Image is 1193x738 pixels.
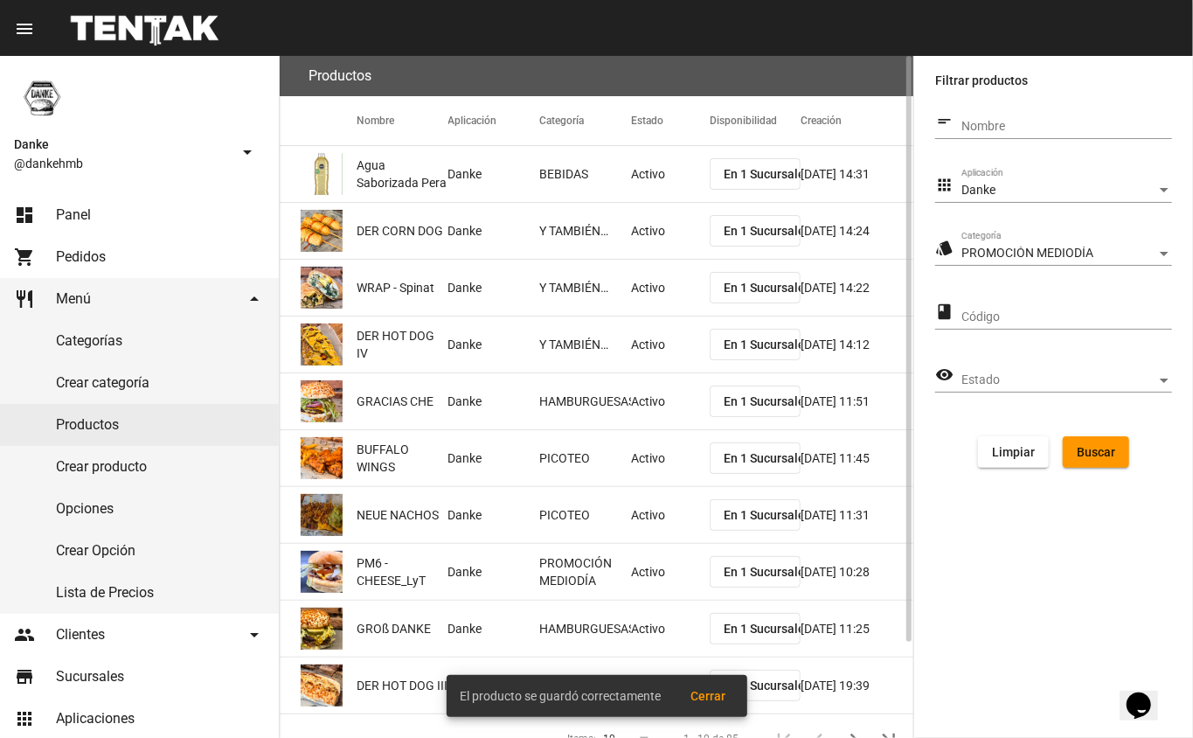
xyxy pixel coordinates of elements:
[301,551,343,593] img: f4fd4fc5-1d0f-45c4-b852-86da81b46df0.png
[357,554,448,589] span: PM6 - CHEESE_LyT
[801,260,913,316] mat-cell: [DATE] 14:22
[14,155,230,172] span: @dankehmb
[357,620,431,637] span: GROß DANKE
[244,624,265,645] mat-icon: arrow_drop_down
[539,373,631,429] mat-cell: HAMBURGUESAS
[631,203,710,259] mat-cell: Activo
[539,430,631,486] mat-cell: PICOTEO
[357,157,448,191] span: Agua Saborizada Pera
[710,96,801,145] mat-header-cell: Disponibilidad
[801,658,913,714] mat-cell: [DATE] 19:39
[801,487,913,543] mat-cell: [DATE] 11:31
[724,451,811,465] span: En 1 Sucursales
[724,394,811,408] span: En 1 Sucursales
[724,622,811,636] span: En 1 Sucursales
[961,373,1156,387] span: Estado
[631,146,710,202] mat-cell: Activo
[448,203,540,259] mat-cell: Danke
[56,248,106,266] span: Pedidos
[448,373,540,429] mat-cell: Danke
[801,203,913,259] mat-cell: [DATE] 14:24
[631,544,710,600] mat-cell: Activo
[710,499,801,531] button: En 1 Sucursales
[539,601,631,657] mat-cell: HAMBURGUESAS
[935,111,954,132] mat-icon: short_text
[961,246,1093,260] span: PROMOCIÓN MEDIODÍA
[244,289,265,310] mat-icon: arrow_drop_down
[448,601,540,657] mat-cell: Danke
[56,668,124,686] span: Sucursales
[448,146,540,202] mat-cell: Danke
[710,329,801,360] button: En 1 Sucursales
[801,373,913,429] mat-cell: [DATE] 11:51
[14,708,35,729] mat-icon: apps
[801,146,913,202] mat-cell: [DATE] 14:31
[978,436,1049,468] button: Limpiar
[309,64,371,88] h3: Productos
[935,238,954,259] mat-icon: style
[710,272,801,303] button: En 1 Sucursales
[14,624,35,645] mat-icon: people
[56,206,91,224] span: Panel
[935,175,954,196] mat-icon: apps
[14,18,35,39] mat-icon: menu
[301,324,343,366] img: 2101e8c8-98bc-4e4a-b63d-15c93b71735f.png
[631,601,710,657] mat-cell: Activo
[448,317,540,372] mat-cell: Danke
[801,601,913,657] mat-cell: [DATE] 11:25
[710,215,801,247] button: En 1 Sucursales
[1063,436,1129,468] button: Buscar
[961,310,1172,324] input: Código
[14,247,35,268] mat-icon: shopping_cart
[935,365,954,386] mat-icon: visibility
[724,565,811,579] span: En 1 Sucursales
[448,430,540,486] mat-cell: Danke
[539,487,631,543] mat-cell: PICOTEO
[992,445,1035,459] span: Limpiar
[357,393,434,410] span: GRACIAS CHE
[631,317,710,372] mat-cell: Activo
[14,205,35,226] mat-icon: dashboard
[539,146,631,202] mat-cell: BEBIDAS
[961,373,1172,387] mat-select: Estado
[539,260,631,316] mat-cell: Y TAMBIÉN…
[357,279,434,296] span: WRAP - Spinat
[961,247,1172,261] mat-select: Categoría
[301,608,343,650] img: e78ba89a-d4a4-48df-a29c-741630618342.png
[677,680,740,712] button: Cerrar
[631,96,710,145] mat-header-cell: Estado
[237,142,258,163] mat-icon: arrow_drop_down
[301,665,343,707] img: 80660d7d-92ce-4920-87ef-5263067dcc48.png
[961,120,1172,134] input: Nombre
[724,167,811,181] span: En 1 Sucursales
[56,710,135,728] span: Aplicaciones
[448,544,540,600] mat-cell: Danke
[539,96,631,145] mat-header-cell: Categoría
[631,430,710,486] mat-cell: Activo
[301,210,343,252] img: 0a44530d-f050-4a3a-9d7f-6ed94349fcf6.png
[301,437,343,479] img: 3441f565-b6db-4b42-ad11-33f843c8c403.png
[14,134,230,155] span: Danke
[1077,445,1115,459] span: Buscar
[301,380,343,422] img: f44e3677-93e0-45e7-9b22-8afb0cb9c0b5.png
[448,487,540,543] mat-cell: Danke
[301,153,343,195] img: d7cd4ccb-e923-436d-94c5-56a0338c840e.png
[631,373,710,429] mat-cell: Activo
[724,224,811,238] span: En 1 Sucursales
[301,494,343,536] img: ce274695-1ce7-40c2-b596-26e3d80ba656.png
[801,96,913,145] mat-header-cell: Creación
[724,508,811,522] span: En 1 Sucursales
[961,184,1172,198] mat-select: Aplicación
[357,96,448,145] mat-header-cell: Nombre
[631,260,710,316] mat-cell: Activo
[710,158,801,190] button: En 1 Sucursales
[724,338,811,352] span: En 1 Sucursales
[448,260,540,316] mat-cell: Danke
[280,56,913,96] flou-section-header: Productos
[56,626,105,644] span: Clientes
[357,327,448,362] span: DER HOT DOG IV
[801,544,913,600] mat-cell: [DATE] 10:28
[961,183,995,197] span: Danke
[448,96,540,145] mat-header-cell: Aplicación
[935,70,1172,91] label: Filtrar productos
